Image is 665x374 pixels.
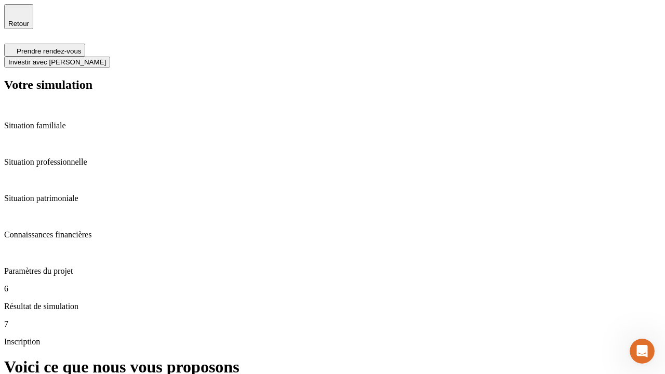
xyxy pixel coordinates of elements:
[4,302,661,311] p: Résultat de simulation
[8,20,29,28] span: Retour
[4,78,661,92] h2: Votre simulation
[4,4,33,29] button: Retour
[4,121,661,130] p: Situation familiale
[4,194,661,203] p: Situation patrimoniale
[4,57,110,68] button: Investir avec [PERSON_NAME]
[4,319,661,329] p: 7
[4,266,661,276] p: Paramètres du projet
[4,157,661,167] p: Situation professionnelle
[17,47,81,55] span: Prendre rendez-vous
[4,230,661,239] p: Connaissances financières
[4,337,661,346] p: Inscription
[8,58,106,66] span: Investir avec [PERSON_NAME]
[630,339,655,364] iframe: Intercom live chat
[4,44,85,57] button: Prendre rendez-vous
[4,284,661,293] p: 6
